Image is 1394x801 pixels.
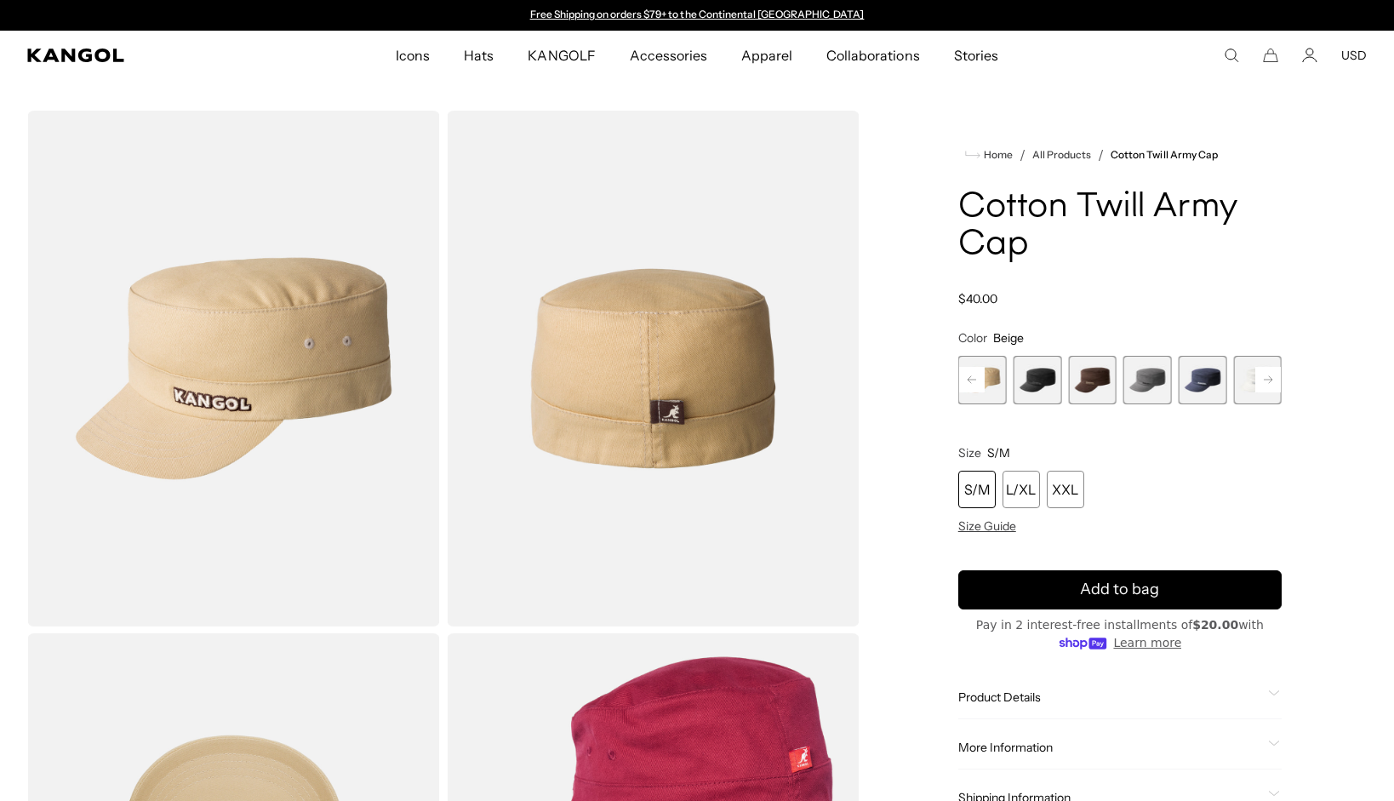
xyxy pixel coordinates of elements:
[528,31,595,80] span: KANGOLF
[958,445,981,461] span: Size
[1224,48,1239,63] summary: Search here
[958,291,997,306] span: $40.00
[522,9,872,22] slideshow-component: Announcement bar
[1179,356,1227,404] div: 7 of 9
[958,145,1282,165] nav: breadcrumbs
[958,330,987,346] span: Color
[464,31,494,80] span: Hats
[958,518,1016,534] span: Size Guide
[958,356,1007,404] label: Beige
[1341,48,1367,63] button: USD
[1111,149,1218,161] a: Cotton Twill Army Cap
[27,49,261,62] a: Kangol
[958,689,1261,705] span: Product Details
[958,356,1007,404] div: 3 of 9
[1068,356,1117,404] div: 5 of 9
[993,330,1024,346] span: Beige
[522,9,872,22] div: Announcement
[1047,471,1084,508] div: XXL
[1123,356,1172,404] div: 6 of 9
[741,31,792,80] span: Apparel
[1080,578,1159,601] span: Add to bag
[613,31,724,80] a: Accessories
[809,31,936,80] a: Collaborations
[511,31,612,80] a: KANGOLF
[1233,356,1282,404] div: 8 of 9
[27,111,440,626] img: color-beige
[980,149,1013,161] span: Home
[522,9,872,22] div: 1 of 2
[1068,356,1117,404] label: Brown
[958,471,996,508] div: S/M
[530,8,865,20] a: Free Shipping on orders $79+ to the Continental [GEOGRAPHIC_DATA]
[1123,356,1172,404] label: Grey
[1003,471,1040,508] div: L/XL
[826,31,919,80] span: Collaborations
[1179,356,1227,404] label: Navy
[1013,356,1061,404] div: 4 of 9
[958,740,1261,755] span: More Information
[954,31,998,80] span: Stories
[724,31,809,80] a: Apparel
[958,189,1282,264] h1: Cotton Twill Army Cap
[1032,149,1091,161] a: All Products
[1233,356,1282,404] label: White
[1091,145,1104,165] li: /
[447,31,511,80] a: Hats
[1013,356,1061,404] label: Black
[379,31,447,80] a: Icons
[1013,145,1026,165] li: /
[1302,48,1317,63] a: Account
[987,445,1010,461] span: S/M
[965,147,1013,163] a: Home
[1263,48,1278,63] button: Cart
[958,570,1282,609] button: Add to bag
[937,31,1015,80] a: Stories
[396,31,430,80] span: Icons
[630,31,707,80] span: Accessories
[447,111,860,626] img: color-beige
